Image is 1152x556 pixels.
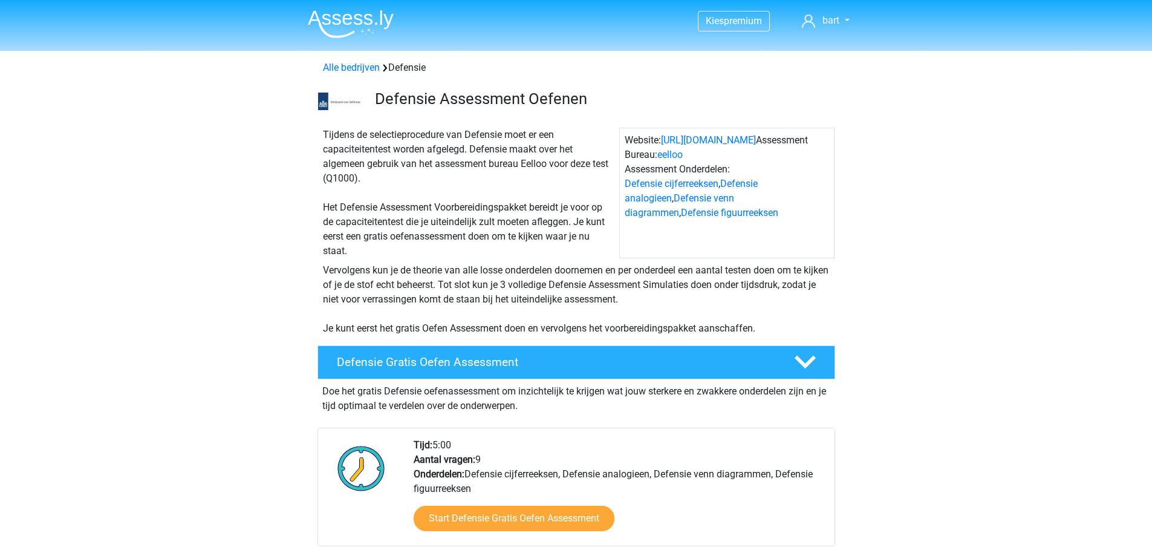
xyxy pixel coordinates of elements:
div: Defensie [318,61,835,75]
div: Vervolgens kun je de theorie van alle losse onderdelen doornemen en per onderdeel een aantal test... [318,263,835,336]
img: Klok [331,438,392,499]
a: Defensie cijferreeksen [625,178,718,189]
a: Start Defensie Gratis Oefen Assessment [414,506,614,531]
span: Kies [706,15,724,27]
a: Defensie venn diagrammen [625,192,734,218]
b: Onderdelen: [414,468,464,480]
h4: Defensie Gratis Oefen Assessment [337,355,775,369]
span: bart [822,15,839,26]
span: premium [724,15,762,27]
h3: Defensie Assessment Oefenen [375,90,825,108]
b: Tijd: [414,439,432,451]
a: Defensie analogieen [625,178,758,204]
div: Website: Assessment Bureau: Assessment Onderdelen: , , , [619,128,835,258]
div: 5:00 9 Defensie cijferreeksen, Defensie analogieen, Defensie venn diagrammen, Defensie figuurreeksen [405,438,834,546]
a: Alle bedrijven [323,62,380,73]
a: eelloo [657,149,683,160]
img: Assessly [308,10,394,38]
a: Defensie Gratis Oefen Assessment [313,345,840,379]
a: bart [797,13,854,28]
b: Aantal vragen: [414,454,475,465]
a: [URL][DOMAIN_NAME] [661,134,756,146]
div: Tijdens de selectieprocedure van Defensie moet er een capaciteitentest worden afgelegd. Defensie ... [318,128,619,258]
a: Kiespremium [698,13,769,29]
a: Defensie figuurreeksen [681,207,778,218]
div: Doe het gratis Defensie oefenassessment om inzichtelijk te krijgen wat jouw sterkere en zwakkere ... [317,379,835,413]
